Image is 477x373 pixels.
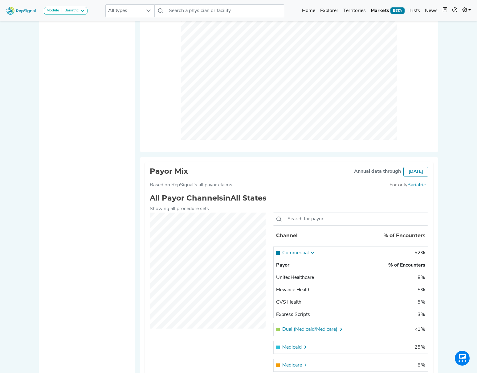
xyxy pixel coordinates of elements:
[418,312,425,317] span: 3%
[282,344,302,351] span: Medicaid
[422,5,440,17] a: News
[146,194,432,203] h2: All Payor Channels in All States
[276,326,376,333] div: Dual (Medicaid/Medicare)
[403,167,428,176] div: [DATE]
[276,311,376,318] div: Express Scripts
[282,362,302,369] span: Medicare
[276,249,376,257] div: Commercial
[47,9,59,12] strong: Module
[318,5,341,17] a: Explorer
[389,181,407,194] span: For only
[418,288,425,292] span: 5%
[440,5,450,17] button: Intel Book
[44,7,88,15] button: ModuleBariatric
[276,299,376,306] div: CVS Health
[407,181,426,194] span: Bariatric
[282,249,309,257] span: Commercial
[276,344,376,351] div: Medicaid
[282,326,337,333] span: Dual (Medicaid/Medicare)
[354,168,401,175] div: Annual data through
[62,8,79,13] div: Bariatric
[150,167,188,176] h2: Payor Mix
[106,5,143,17] span: All types
[388,263,425,268] span: % of Encounters
[414,327,425,332] span: <1%
[418,363,425,368] span: 8%
[276,274,376,281] div: UnitedHealthcare
[274,259,378,271] th: Payor
[276,362,376,369] div: Medicare
[273,226,378,246] th: Channel
[300,5,318,17] a: Home
[166,4,284,17] input: Search a physician or facility
[418,300,425,305] span: 5%
[276,286,376,294] div: Elevance Health
[407,5,422,17] a: Lists
[414,345,425,350] span: 25%
[390,7,405,14] span: BETA
[150,181,234,189] div: Based on RepSignal's all payor claims.
[285,213,428,226] input: Search for payor
[368,5,407,17] a: MarketsBETA
[146,205,432,213] div: Showing all procedure sets
[414,251,425,255] span: 52%
[418,275,425,280] span: 8%
[384,233,425,238] span: % of Encounters
[341,5,368,17] a: Territories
